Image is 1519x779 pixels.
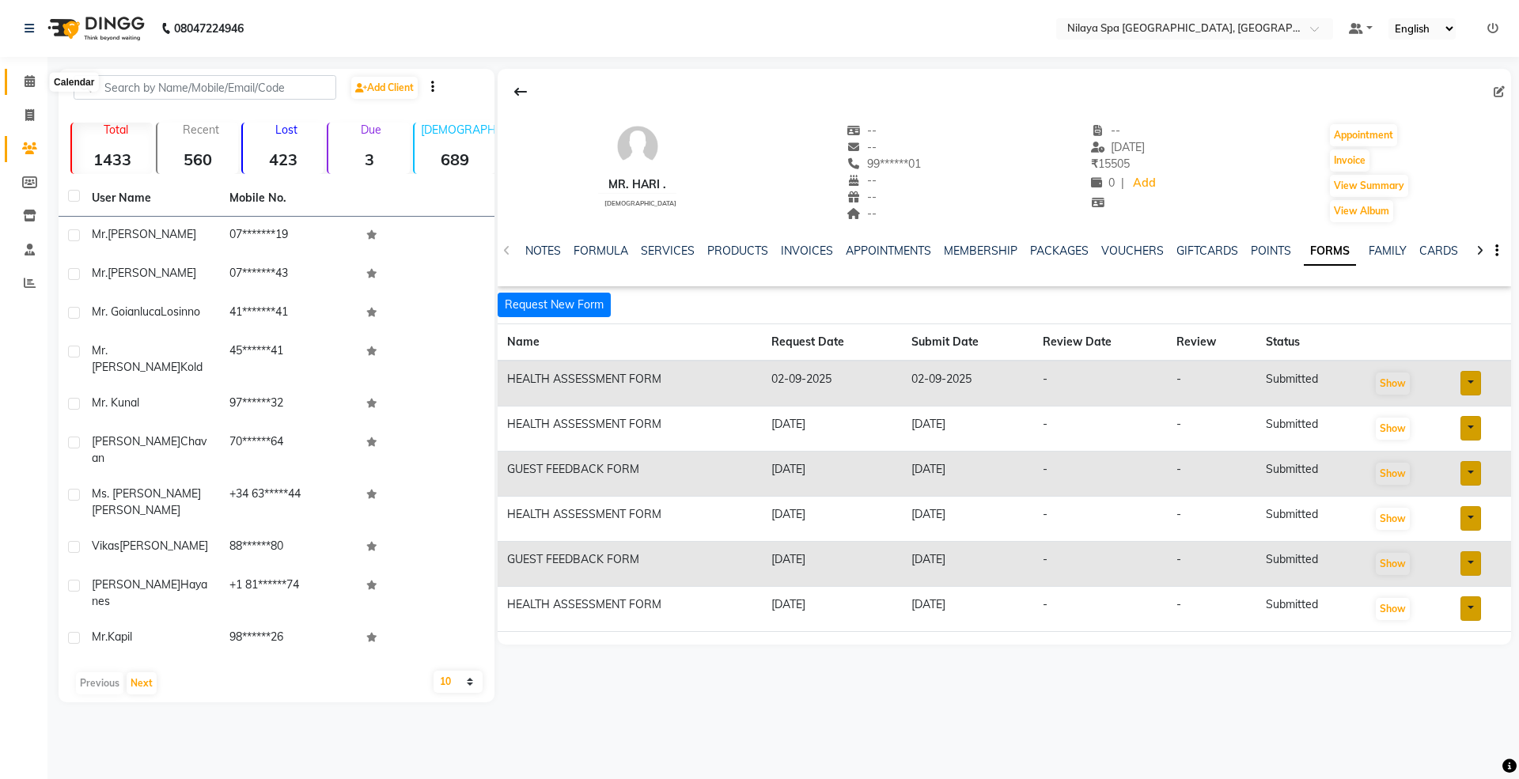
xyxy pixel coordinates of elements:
[1167,497,1256,542] td: -
[180,360,203,374] span: Kold
[249,123,324,137] p: Lost
[1330,149,1369,172] button: Invoice
[1091,140,1146,154] span: [DATE]
[1256,452,1365,497] td: submitted
[1376,508,1410,530] button: Show
[108,266,196,280] span: [PERSON_NAME]
[243,149,324,169] strong: 423
[902,587,1033,632] td: [DATE]
[1091,176,1115,190] span: 0
[762,497,902,542] td: [DATE]
[641,244,695,258] a: SERVICES
[92,577,180,592] span: [PERSON_NAME]
[1167,407,1256,452] td: -
[1330,124,1397,146] button: Appointment
[351,77,418,99] a: Add Client
[902,452,1033,497] td: [DATE]
[164,123,238,137] p: Recent
[1033,452,1167,497] td: -
[92,503,180,517] span: [PERSON_NAME]
[157,149,238,169] strong: 560
[1176,244,1238,258] a: GIFTCARDS
[504,77,537,107] div: Back to Client
[1369,244,1407,258] a: FAMILY
[1376,598,1410,620] button: Show
[1251,244,1291,258] a: POINTS
[498,293,611,317] button: Request New Form
[498,361,762,407] td: HEALTH ASSESSMENT FORM
[328,149,409,169] strong: 3
[781,244,833,258] a: INVOICES
[762,324,902,361] th: Request Date
[847,123,877,138] span: --
[421,123,495,137] p: [DEMOGRAPHIC_DATA]
[1091,157,1130,171] span: 15505
[1167,324,1256,361] th: Review
[92,434,180,448] span: [PERSON_NAME]
[847,206,877,221] span: --
[108,630,132,644] span: Kapil
[82,180,220,217] th: User Name
[944,244,1017,258] a: MEMBERSHIP
[220,180,358,217] th: Mobile No.
[50,73,98,92] div: Calendar
[762,407,902,452] td: [DATE]
[902,497,1033,542] td: [DATE]
[1304,237,1356,266] a: FORMS
[762,542,902,587] td: [DATE]
[74,75,336,100] input: Search by Name/Mobile/Email/Code
[1256,542,1365,587] td: submitted
[40,6,149,51] img: logo
[1030,244,1089,258] a: PACKAGES
[92,227,108,241] span: Mr.
[902,324,1033,361] th: Submit Date
[92,266,108,280] span: Mr.
[1091,123,1121,138] span: --
[1256,324,1365,361] th: Status
[1167,587,1256,632] td: -
[1376,553,1410,575] button: Show
[1101,244,1164,258] a: VOUCHERS
[574,244,628,258] a: FORMULA
[498,587,762,632] td: HEALTH ASSESSMENT FORM
[846,244,931,258] a: APPOINTMENTS
[762,587,902,632] td: [DATE]
[847,190,877,204] span: --
[604,199,676,207] span: [DEMOGRAPHIC_DATA]
[707,244,768,258] a: PRODUCTS
[1376,463,1410,485] button: Show
[1033,587,1167,632] td: -
[902,542,1033,587] td: [DATE]
[1256,361,1365,407] td: submitted
[92,343,180,374] span: Mr. [PERSON_NAME]
[1121,175,1124,191] span: |
[92,630,108,644] span: Mr.
[1256,497,1365,542] td: submitted
[127,672,157,694] button: Next
[498,452,762,497] td: GUEST FEEDBACK FORM
[762,361,902,407] td: 02-09-2025
[1330,175,1408,197] button: View Summary
[331,123,409,137] p: Due
[415,149,495,169] strong: 689
[1091,157,1098,171] span: ₹
[1033,542,1167,587] td: -
[1167,361,1256,407] td: -
[92,486,201,501] span: Ms. [PERSON_NAME]
[1167,452,1256,497] td: -
[1131,172,1158,195] a: Add
[498,324,762,361] th: Name
[92,539,119,553] span: Vikas
[1376,372,1410,395] button: Show
[78,123,153,137] p: Total
[762,452,902,497] td: [DATE]
[92,304,161,319] span: Mr. Goianluca
[1256,587,1365,632] td: submitted
[1033,361,1167,407] td: -
[1330,200,1393,222] button: View Album
[1256,407,1365,452] td: submitted
[847,173,877,187] span: --
[498,407,762,452] td: HEALTH ASSESSMENT FORM
[498,542,762,587] td: GUEST FEEDBACK FORM
[1419,244,1458,258] a: CARDS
